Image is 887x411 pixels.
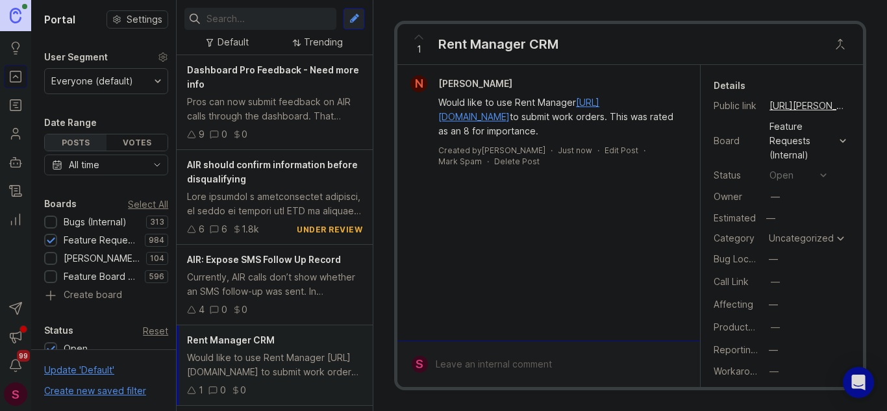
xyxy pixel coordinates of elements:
[44,196,77,212] div: Boards
[44,290,168,302] a: Create board
[605,145,638,156] div: Edit Post
[762,210,779,227] div: —
[4,179,27,203] a: Changelog
[44,115,97,131] div: Date Range
[45,134,106,151] div: Posts
[240,383,246,397] div: 0
[771,320,780,334] div: —
[597,145,599,156] div: ·
[64,342,88,356] div: Open
[4,208,27,231] a: Reporting
[714,344,783,355] label: Reporting Team
[714,190,759,204] div: Owner
[187,190,362,218] div: Lore ipsumdol s ametconsectet adipisci, el seddo ei tempori utl ETD ma aliquae admi ven quisnostr...
[149,271,164,282] p: 596
[769,119,834,162] div: Feature Requests (Internal)
[44,12,75,27] h1: Portal
[438,145,545,156] div: Created by [PERSON_NAME]
[438,95,674,138] div: Would like to use Rent Manager to submit work orders. This was rated as an 8 for importance.
[766,363,782,380] button: Workaround
[769,297,778,312] div: —
[64,269,138,284] div: Feature Board Sandbox [DATE]
[827,31,853,57] button: Close button
[150,253,164,264] p: 104
[4,122,27,145] a: Users
[64,251,140,266] div: [PERSON_NAME] (Public)
[403,75,523,92] a: N[PERSON_NAME]
[4,297,27,320] button: Send to Autopilot
[17,350,30,362] span: 99
[714,168,759,182] div: Status
[199,383,203,397] div: 1
[187,270,362,299] div: Currently, AIR calls don’t show whether an SMS follow-up was sent. In [GEOGRAPHIC_DATA], we can s...
[4,65,27,88] a: Portal
[769,252,778,266] div: —
[106,134,168,151] div: Votes
[487,156,489,167] div: ·
[177,150,373,245] a: AIR should confirm information before disqualifyingLore ipsumdol s ametconsectet adipisci, el sed...
[766,97,850,114] a: [URL][PERSON_NAME]
[143,327,168,334] div: Reset
[438,156,482,167] button: Mark Spam
[221,127,227,142] div: 0
[187,159,358,184] span: AIR should confirm information before disqualifying
[128,201,168,208] div: Select All
[177,55,373,150] a: Dashboard Pro Feedback - Need more infoPros can now submit feedback on AIR calls through the dash...
[4,354,27,377] button: Notifications
[438,78,512,89] span: [PERSON_NAME]
[220,383,226,397] div: 0
[714,134,759,148] div: Board
[410,75,427,92] div: N
[714,299,753,310] label: Affecting
[149,235,164,245] p: 984
[199,127,205,142] div: 9
[4,382,27,406] button: S
[218,35,249,49] div: Default
[187,95,362,123] div: Pros can now submit feedback on AIR calls through the dashboard. That feedback goes to Client Sup...
[494,156,540,167] div: Delete Post
[242,222,259,236] div: 1.8k
[4,93,27,117] a: Roadmaps
[4,151,27,174] a: Autopilot
[769,364,779,379] div: —
[69,158,99,172] div: All time
[714,214,756,223] div: Estimated
[187,254,341,265] span: AIR: Expose SMS Follow Up Record
[412,356,428,373] div: S
[843,367,874,398] div: Open Intercom Messenger
[4,36,27,60] a: Ideas
[221,303,227,317] div: 0
[417,42,421,56] span: 1
[714,78,745,93] div: Details
[714,366,766,377] label: Workaround
[242,127,247,142] div: 0
[199,303,205,317] div: 4
[10,8,21,23] img: Canny Home
[769,234,834,243] div: Uncategorized
[714,276,749,287] label: Call Link
[51,74,133,88] div: Everyone (default)
[199,222,205,236] div: 6
[150,217,164,227] p: 313
[643,145,645,156] div: ·
[558,145,592,156] a: Just now
[714,253,770,264] label: Bug Location
[551,145,553,156] div: ·
[4,325,27,349] button: Announcements
[44,384,146,398] div: Create new saved filter
[44,49,108,65] div: User Segment
[147,160,168,170] svg: toggle icon
[714,231,759,245] div: Category
[242,303,247,317] div: 0
[177,245,373,325] a: AIR: Expose SMS Follow Up RecordCurrently, AIR calls don’t show whether an SMS follow-up was sent...
[769,168,793,182] div: open
[64,215,127,229] div: Bugs (Internal)
[769,386,779,400] div: —
[177,325,373,406] a: Rent Manager CRMWould like to use Rent Manager [URL][DOMAIN_NAME] to submit work orders. This was...
[771,275,780,289] div: —
[106,10,168,29] button: Settings
[438,35,558,53] div: Rent Manager CRM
